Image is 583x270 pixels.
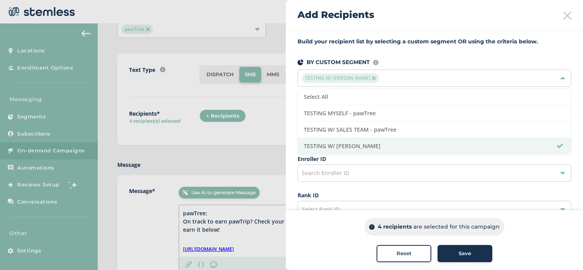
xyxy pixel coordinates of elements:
[302,73,379,83] span: TESTING W/ [PERSON_NAME]
[298,138,571,154] li: TESTING W/ [PERSON_NAME]
[459,250,471,257] span: Save
[298,191,571,199] label: Rank ID
[302,169,349,177] span: Search Enroller ID
[307,58,370,66] p: BY CUSTOM SEGMENT
[302,206,339,213] span: Select Rank ID
[544,232,583,270] iframe: Chat Widget
[377,245,431,262] button: Reset
[298,8,374,22] h2: Add Recipients
[298,89,571,105] li: Select All
[298,122,571,138] li: TESTING W/ SALES TEAM - pawTree
[298,59,303,65] img: icon-segments-dark-074adb27.svg
[298,155,571,163] label: Enroller ID
[298,105,571,122] li: TESTING MYSELF - pawTree
[298,38,571,46] label: Build your recipient list by selecting a custom segment OR using the criteria below.
[369,224,375,230] img: icon-info-dark-48f6c5f3.svg
[378,223,412,231] p: 4 recipients
[373,60,379,65] img: icon-info-236977d2.svg
[372,76,376,80] img: icon-close-accent-8a337256.svg
[438,245,492,262] button: Save
[413,223,500,231] p: are selected for this campaign
[396,250,412,257] span: Reset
